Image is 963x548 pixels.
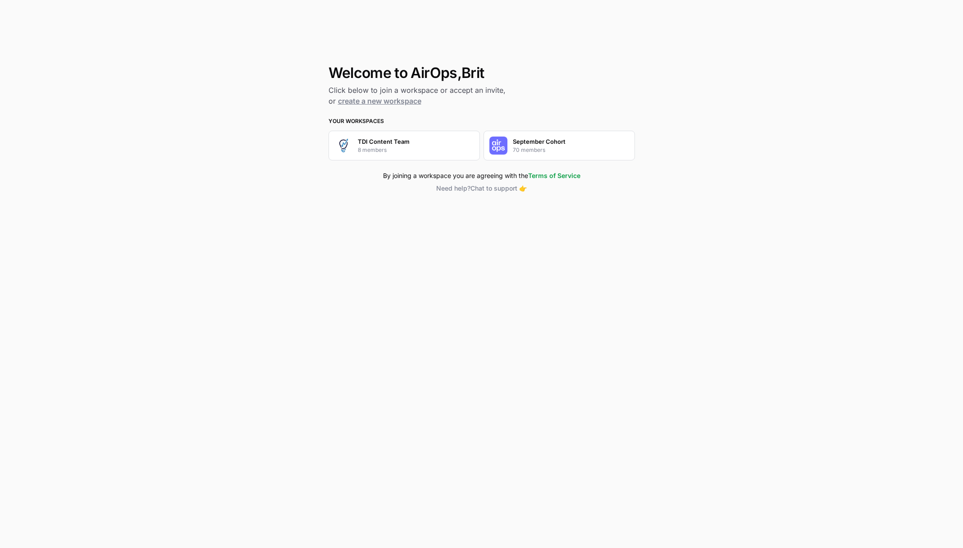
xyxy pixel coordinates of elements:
[334,137,352,155] img: Company Logo
[329,171,635,180] div: By joining a workspace you are agreeing with the
[513,146,545,154] p: 70 members
[329,65,635,81] h1: Welcome to AirOps, Brit
[484,131,635,160] button: Company LogoSeptember Cohort70 members
[329,85,635,106] h2: Click below to join a workspace or accept an invite, or
[489,137,507,155] img: Company Logo
[338,96,421,105] a: create a new workspace
[513,137,566,146] p: September Cohort
[470,184,527,192] span: Chat to support 👉
[358,137,410,146] p: TDI Content Team
[358,146,387,154] p: 8 members
[436,184,470,192] span: Need help?
[329,131,480,160] button: Company LogoTDI Content Team8 members
[329,117,635,125] h3: Your Workspaces
[528,172,580,179] a: Terms of Service
[329,184,635,193] button: Need help?Chat to support 👉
